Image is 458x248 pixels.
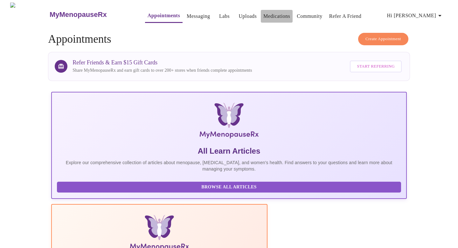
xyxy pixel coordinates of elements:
[214,10,235,23] button: Labs
[263,12,290,21] a: Medications
[110,103,348,141] img: MyMenopauseRx Logo
[184,10,212,23] button: Messaging
[239,12,257,21] a: Uploads
[57,184,403,189] a: Browse All Articles
[187,12,210,21] a: Messaging
[357,63,394,70] span: Start Referring
[219,12,230,21] a: Labs
[73,67,252,74] p: Share MyMenopauseRx and earn gift cards to over 200+ stores when friends complete appointments
[236,10,260,23] button: Uploads
[73,59,252,66] h3: Refer Friends & Earn $15 Gift Cards
[50,11,107,19] h3: MyMenopauseRx
[63,183,395,191] span: Browse All Articles
[329,12,362,21] a: Refer a Friend
[358,33,408,45] button: Create Appointment
[261,10,293,23] button: Medications
[148,11,180,20] a: Appointments
[57,146,401,156] h5: All Learn Articles
[145,9,183,23] button: Appointments
[57,159,401,172] p: Explore our comprehensive collection of articles about menopause, [MEDICAL_DATA], and women's hea...
[365,35,401,43] span: Create Appointment
[387,11,444,20] span: Hi [PERSON_NAME]
[348,57,403,76] a: Start Referring
[385,9,446,22] button: Hi [PERSON_NAME]
[294,10,325,23] button: Community
[327,10,364,23] button: Refer a Friend
[350,61,401,72] button: Start Referring
[49,4,132,26] a: MyMenopauseRx
[297,12,323,21] a: Community
[48,33,410,46] h4: Appointments
[57,182,401,193] button: Browse All Articles
[10,3,49,26] img: MyMenopauseRx Logo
